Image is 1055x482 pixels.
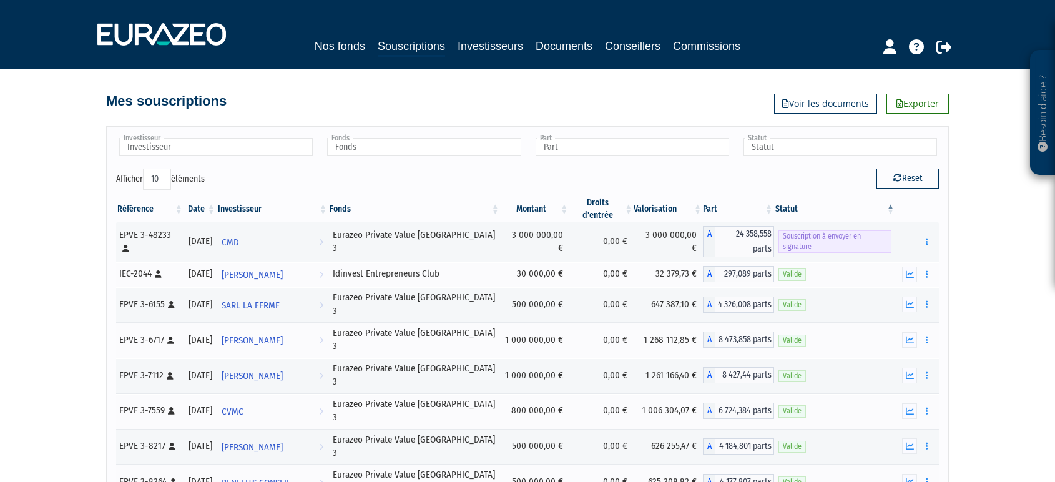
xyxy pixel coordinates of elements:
[703,226,774,257] div: A - Eurazeo Private Value Europe 3
[715,266,774,282] span: 297,089 parts
[703,297,774,313] div: A - Eurazeo Private Value Europe 3
[319,231,323,254] i: Voir l'investisseur
[876,169,939,189] button: Reset
[703,226,715,257] span: A
[155,270,162,278] i: [Français] Personne physique
[778,441,806,453] span: Valide
[222,231,239,254] span: CMD
[189,404,212,417] div: [DATE]
[715,297,774,313] span: 4 326,008 parts
[217,292,328,317] a: SARL LA FERME
[189,369,212,382] div: [DATE]
[703,403,774,419] div: A - Eurazeo Private Value Europe 3
[569,197,634,222] th: Droits d'entrée: activer pour trier la colonne par ordre croissant
[167,372,174,380] i: [Français] Personne physique
[184,197,217,222] th: Date: activer pour trier la colonne par ordre croissant
[222,263,283,287] span: [PERSON_NAME]
[106,94,227,109] h4: Mes souscriptions
[217,398,328,423] a: CVMC
[703,332,715,348] span: A
[116,197,184,222] th: Référence : activer pour trier la colonne par ordre croissant
[169,443,175,450] i: [Français] Personne physique
[189,235,212,248] div: [DATE]
[778,299,806,311] span: Valide
[634,222,703,262] td: 3 000 000,00 €
[501,262,570,287] td: 30 000,00 €
[605,37,660,55] a: Conseillers
[501,393,570,429] td: 800 000,00 €
[501,222,570,262] td: 3 000 000,00 €
[569,393,634,429] td: 0,00 €
[319,400,323,423] i: Voir l'investisseur
[778,370,806,382] span: Valide
[501,287,570,322] td: 500 000,00 €
[119,440,180,453] div: EPVE 3-8217
[634,358,703,393] td: 1 261 166,40 €
[189,298,212,311] div: [DATE]
[703,367,715,383] span: A
[217,262,328,287] a: [PERSON_NAME]
[715,367,774,383] span: 8 427,44 parts
[673,37,740,55] a: Commissions
[217,327,328,352] a: [PERSON_NAME]
[119,369,180,382] div: EPVE 3-7112
[703,266,774,282] div: A - Idinvest Entrepreneurs Club
[217,434,328,459] a: [PERSON_NAME]
[168,407,175,415] i: [Français] Personne physique
[774,197,896,222] th: Statut : activer pour trier la colonne par ordre d&eacute;croissant
[501,322,570,358] td: 1 000 000,00 €
[189,440,212,453] div: [DATE]
[634,393,703,429] td: 1 006 304,07 €
[703,266,715,282] span: A
[778,230,891,253] span: Souscription à envoyer en signature
[886,94,949,114] a: Exporter
[222,329,283,352] span: [PERSON_NAME]
[703,197,774,222] th: Part: activer pour trier la colonne par ordre croissant
[119,404,180,417] div: EPVE 3-7559
[189,267,212,280] div: [DATE]
[333,327,496,353] div: Eurazeo Private Value [GEOGRAPHIC_DATA] 3
[634,197,703,222] th: Valorisation: activer pour trier la colonne par ordre croissant
[222,400,243,423] span: CVMC
[378,37,445,57] a: Souscriptions
[315,37,365,55] a: Nos fonds
[634,322,703,358] td: 1 268 112,85 €
[119,229,180,255] div: EPVE 3-48233
[122,245,129,252] i: [Français] Personne physique
[168,301,175,308] i: [Français] Personne physique
[778,335,806,347] span: Valide
[167,337,174,344] i: [Français] Personne physique
[715,438,774,455] span: 4 184,801 parts
[333,362,496,389] div: Eurazeo Private Value [GEOGRAPHIC_DATA] 3
[715,226,774,257] span: 24 358,558 parts
[634,429,703,465] td: 626 255,47 €
[703,367,774,383] div: A - Eurazeo Private Value Europe 3
[222,294,280,317] span: SARL LA FERME
[501,429,570,465] td: 500 000,00 €
[333,398,496,425] div: Eurazeo Private Value [GEOGRAPHIC_DATA] 3
[703,438,774,455] div: A - Eurazeo Private Value Europe 3
[119,267,180,280] div: IEC-2044
[333,229,496,255] div: Eurazeo Private Value [GEOGRAPHIC_DATA] 3
[222,436,283,459] span: [PERSON_NAME]
[634,262,703,287] td: 32 379,73 €
[333,267,496,280] div: Idinvest Entrepreneurs Club
[143,169,171,190] select: Afficheréléments
[715,332,774,348] span: 8 473,858 parts
[703,332,774,348] div: A - Eurazeo Private Value Europe 3
[1036,57,1050,169] p: Besoin d'aide ?
[501,197,570,222] th: Montant: activer pour trier la colonne par ordre croissant
[119,333,180,347] div: EPVE 3-6717
[333,291,496,318] div: Eurazeo Private Value [GEOGRAPHIC_DATA] 3
[217,229,328,254] a: CMD
[319,436,323,459] i: Voir l'investisseur
[189,333,212,347] div: [DATE]
[715,403,774,419] span: 6 724,384 parts
[328,197,501,222] th: Fonds: activer pour trier la colonne par ordre croissant
[569,222,634,262] td: 0,00 €
[116,169,205,190] label: Afficher éléments
[569,322,634,358] td: 0,00 €
[569,358,634,393] td: 0,00 €
[569,287,634,322] td: 0,00 €
[634,287,703,322] td: 647 387,10 €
